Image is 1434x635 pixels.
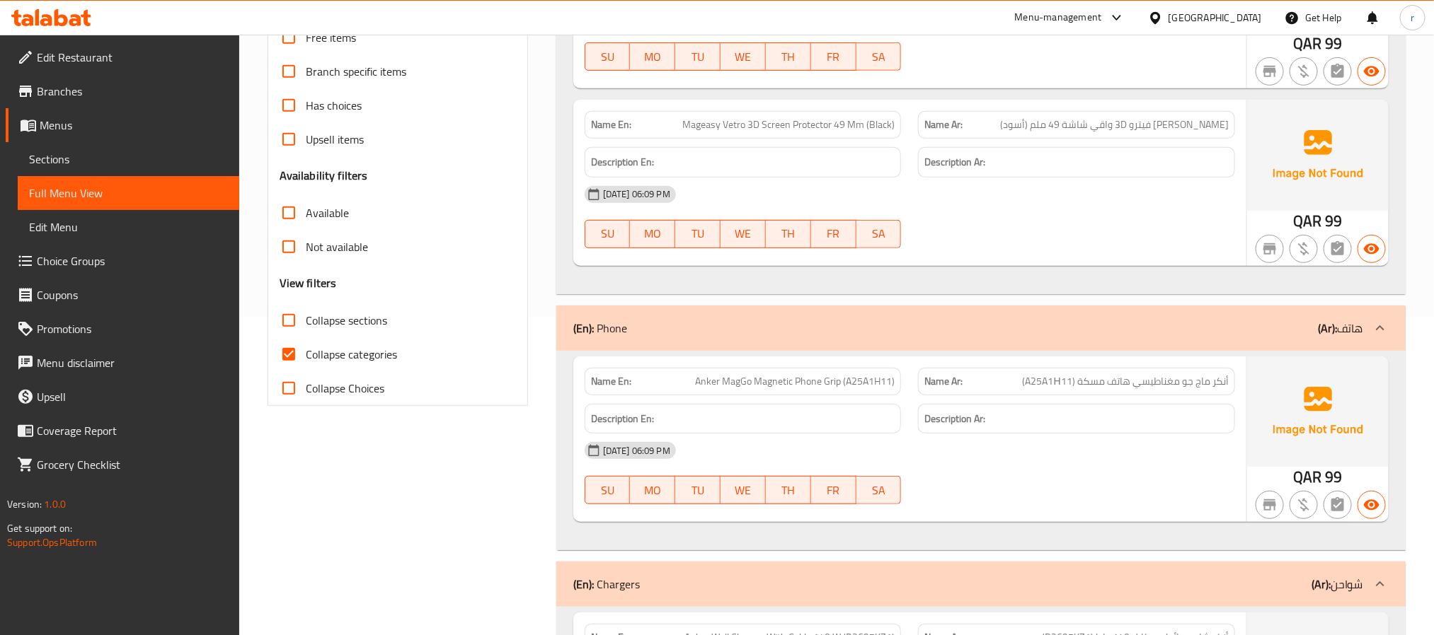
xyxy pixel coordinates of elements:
button: SU [585,42,631,71]
span: r [1411,10,1414,25]
div: (En): Chargers(Ar):شواحن [556,561,1406,607]
span: [DATE] 06:09 PM [597,444,676,458]
button: Purchased item [1290,57,1318,86]
span: 99 [1325,30,1342,57]
span: Upsell items [306,131,364,148]
span: أنكر ماج جو مغناطيسي هاتف مسكة (A25A1Η11) [1023,374,1229,389]
span: TU [681,47,715,67]
button: MO [630,42,675,71]
b: (En): [573,317,594,339]
a: Menu disclaimer [6,346,239,380]
span: Coverage Report [37,422,228,439]
span: Menu disclaimer [37,354,228,371]
span: FR [817,223,851,244]
a: Upsell [6,380,239,414]
button: Not has choices [1324,491,1352,519]
span: TU [681,223,715,244]
a: Branches [6,74,239,108]
a: Grocery Checklist [6,448,239,482]
button: FR [811,42,856,71]
button: FR [811,220,856,248]
strong: Description Ar: [924,153,985,171]
strong: Name En: [591,117,631,132]
span: Menus [40,117,228,134]
button: WE [721,476,766,504]
span: SA [862,223,896,244]
a: Promotions [6,312,239,346]
span: WE [726,480,760,501]
span: Available [306,204,349,221]
span: Promotions [37,320,228,337]
span: Branch specific items [306,63,406,80]
span: Full Menu View [29,185,228,202]
span: Collapse Choices [306,380,384,397]
strong: Name En: [591,374,631,389]
strong: Description En: [591,410,654,428]
p: هاتف [1318,320,1363,337]
button: Not has choices [1324,235,1352,263]
button: WE [721,42,766,71]
button: SU [585,476,631,504]
h3: Availability filters [280,168,368,184]
span: 99 [1325,207,1342,235]
strong: Name Ar: [924,117,963,132]
span: WE [726,47,760,67]
span: TH [772,223,805,244]
span: Mageasy Vetro 3D Screen Protector 49 Mm (Black) [682,117,895,132]
span: SU [591,480,625,501]
button: SA [856,476,902,504]
button: TH [766,476,811,504]
div: [GEOGRAPHIC_DATA] [1169,10,1262,25]
span: Not available [306,238,368,255]
a: Sections [18,142,239,176]
button: Available [1358,235,1386,263]
a: Edit Restaurant [6,40,239,74]
a: Menus [6,108,239,142]
span: TU [681,480,715,501]
span: Coupons [37,286,228,303]
button: TU [675,220,721,248]
button: TU [675,42,721,71]
img: Ae5nvW7+0k+MAAAAAElFTkSuQmCC [1247,100,1389,210]
button: TU [675,476,721,504]
a: Edit Menu [18,210,239,244]
span: SA [862,480,896,501]
a: Support.OpsPlatform [7,533,97,552]
a: Coverage Report [6,414,239,448]
span: [PERSON_NAME] فيترو 3D واقي شاشة 49 ملم (أسود) [1000,117,1229,132]
p: Phone [573,320,627,337]
span: TH [772,47,805,67]
button: Not branch specific item [1256,235,1284,263]
button: WE [721,220,766,248]
span: TH [772,480,805,501]
span: 1.0.0 [44,495,66,513]
span: MO [636,47,670,67]
button: MO [630,220,675,248]
p: شواحن [1312,576,1363,593]
span: Edit Restaurant [37,49,228,66]
span: [DATE] 06:09 PM [597,187,676,201]
span: SU [591,47,625,67]
img: Ae5nvW7+0k+MAAAAAElFTkSuQmCC [1247,356,1389,467]
button: SU [585,220,631,248]
span: Has choices [306,97,362,114]
span: QAR [1294,463,1322,491]
span: Anker MagGo Magnetic Phone Grip (A25A1H11) [695,374,895,389]
span: MO [636,223,670,244]
span: FR [817,480,851,501]
b: (Ar): [1318,317,1337,339]
button: FR [811,476,856,504]
a: Coupons [6,278,239,312]
span: Edit Menu [29,219,228,235]
h3: View filters [280,275,337,291]
button: Available [1358,57,1386,86]
b: (En): [573,573,594,595]
button: TH [766,220,811,248]
span: Upsell [37,388,228,405]
span: QAR [1294,30,1322,57]
span: MO [636,480,670,501]
button: SA [856,220,902,248]
span: SA [862,47,896,67]
strong: Description Ar: [924,410,985,428]
button: Not has choices [1324,57,1352,86]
